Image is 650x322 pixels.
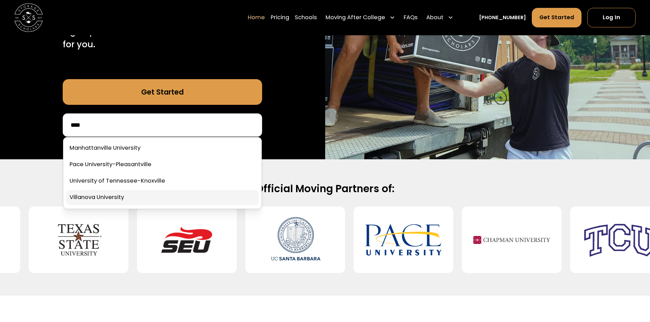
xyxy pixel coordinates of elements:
[257,212,334,267] img: University of California-Santa Barbara (UCSB)
[14,3,43,32] a: home
[271,8,289,28] a: Pricing
[148,212,225,267] img: Southeastern University
[587,8,636,27] a: Log In
[248,8,265,28] a: Home
[532,8,582,27] a: Get Started
[426,14,443,22] div: About
[63,25,262,51] p: Sign up in 5 minutes and we'll handle the rest for you.
[97,182,553,195] h2: Official Moving Partners of:
[404,8,418,28] a: FAQs
[323,8,398,28] div: Moving After College
[14,3,43,32] img: Storage Scholars main logo
[295,8,317,28] a: Schools
[40,212,117,267] img: Texas State University
[63,79,262,105] a: Get Started
[365,212,442,267] img: Pace University - New York City
[424,8,456,28] div: About
[326,14,385,22] div: Moving After College
[473,212,550,267] img: Chapman University
[479,14,526,22] a: [PHONE_NUMBER]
